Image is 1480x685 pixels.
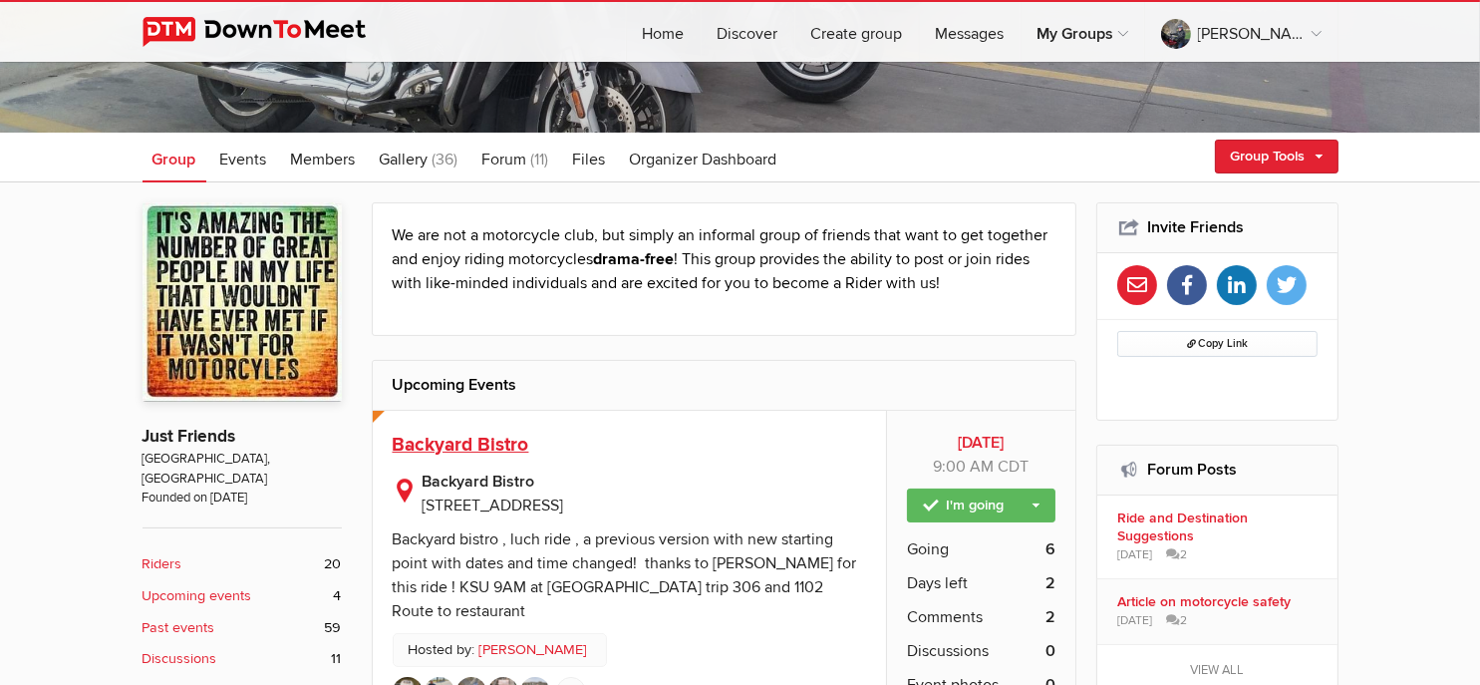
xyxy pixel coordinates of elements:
b: Discussions [143,648,217,670]
span: [DATE] [1117,546,1152,564]
span: Going [907,537,949,561]
a: Riders 20 [143,553,342,575]
span: Founded on [DATE] [143,489,342,508]
span: Organizer Dashboard [630,150,777,170]
a: My Groups [1022,2,1144,62]
a: Home [627,2,701,62]
span: Days left [907,571,968,595]
a: Events [210,133,277,182]
a: [PERSON_NAME] [479,639,588,661]
span: (36) [433,150,458,170]
span: Copy Link [1187,337,1248,350]
a: I'm going [907,489,1055,522]
span: Events [220,150,267,170]
a: Backyard Bistro [393,433,529,457]
span: 4 [334,585,342,607]
span: 2 [1166,546,1187,564]
span: Gallery [380,150,429,170]
a: Organizer Dashboard [620,133,787,182]
span: [DATE] [1117,612,1152,630]
b: Backyard Bistro [423,470,867,494]
a: Group [143,133,206,182]
a: Gallery (36) [370,133,468,182]
span: Members [291,150,356,170]
p: We are not a motorcycle club, but simply an informal group of friends that want to get together a... [393,223,1056,295]
span: Comments [907,605,983,629]
b: [DATE] [907,431,1055,455]
span: 59 [325,617,342,639]
span: Discussions [907,639,989,663]
h2: Upcoming Events [393,361,1056,409]
b: 2 [1045,605,1055,629]
span: Forum [482,150,527,170]
span: Group [152,150,196,170]
b: Past events [143,617,215,639]
span: America/Chicago [999,457,1030,477]
span: (11) [531,150,549,170]
strong: drama-free [594,249,675,269]
span: 9:00 AM [934,457,995,477]
span: [GEOGRAPHIC_DATA], [GEOGRAPHIC_DATA] [143,450,342,489]
b: Ride and Destination Suggestions [1117,510,1324,545]
b: 6 [1045,537,1055,561]
div: Backyard bistro , luch ride , a previous version with new starting point with dates and time chan... [393,529,857,621]
a: Forum (11) [472,133,559,182]
span: 20 [325,553,342,575]
a: Messages [920,2,1021,62]
a: Ride and Destination Suggestions [DATE] 2 [1097,496,1337,578]
b: 2 [1045,571,1055,595]
b: 0 [1045,639,1055,663]
a: Discover [702,2,794,62]
span: [STREET_ADDRESS] [423,496,564,515]
a: Article on motorcycle safety [DATE] 2 [1097,579,1337,644]
span: Files [573,150,606,170]
a: Upcoming events 4 [143,585,342,607]
h2: Invite Friends [1117,203,1318,251]
a: Past events 59 [143,617,342,639]
img: DownToMeet [143,17,397,47]
a: [PERSON_NAME] [1145,2,1337,62]
button: Copy Link [1117,331,1318,357]
a: Discussions 11 [143,648,342,670]
b: Upcoming events [143,585,252,607]
span: 2 [1166,612,1187,630]
a: Create group [795,2,919,62]
b: Article on motorcycle safety [1117,593,1324,611]
a: Files [563,133,616,182]
img: Just Friends [143,202,342,402]
a: Forum Posts [1147,460,1237,480]
p: Hosted by: [393,633,607,667]
a: Group Tools [1215,140,1338,173]
a: Members [281,133,366,182]
b: Riders [143,553,182,575]
span: 11 [332,648,342,670]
